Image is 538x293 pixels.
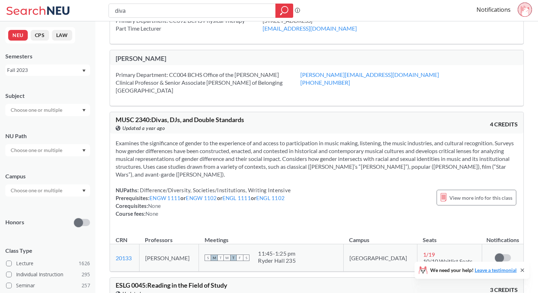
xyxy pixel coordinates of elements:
[5,104,90,116] div: Dropdown arrow
[82,69,86,72] svg: Dropdown arrow
[5,132,90,140] div: NU Path
[482,229,523,244] th: Notifications
[300,79,350,86] a: [PHONE_NUMBER]
[8,30,28,41] button: NEU
[79,260,90,267] span: 1626
[82,149,86,152] svg: Dropdown arrow
[224,255,230,261] span: W
[52,30,72,41] button: LAW
[81,282,90,289] span: 257
[116,255,132,261] a: 20133
[280,6,289,16] svg: magnifying glass
[5,52,90,60] div: Semesters
[6,281,90,290] label: Seminar
[6,259,90,268] label: Lecture
[116,281,227,289] span: ESLG 0045 : Reading in the Field of Study
[5,172,90,180] div: Campus
[237,255,243,261] span: F
[82,189,86,192] svg: Dropdown arrow
[475,267,517,273] a: Leave a testimonial
[148,203,161,209] span: None
[423,258,473,265] span: 10/10 Waitlist Seats
[5,184,90,197] div: Dropdown arrow
[343,244,417,272] td: [GEOGRAPHIC_DATA]
[199,229,344,244] th: Meetings
[5,144,90,156] div: Dropdown arrow
[116,17,263,32] div: Primary Department: CC692 BCHS Physical Therapy Part Time Lecturer
[7,186,67,195] input: Choose one or multiple
[258,257,296,264] div: Ryder Hall 235
[6,270,90,279] label: Individual Instruction
[31,30,49,41] button: CPS
[222,195,251,201] a: ENGL 1111
[343,229,417,244] th: Campus
[5,92,90,100] div: Subject
[430,268,517,273] span: We need your help!
[7,66,81,74] div: Fall 2023
[116,54,317,62] div: [PERSON_NAME]
[205,255,211,261] span: S
[263,25,357,32] a: [EMAIL_ADDRESS][DOMAIN_NAME]
[300,71,439,78] a: [PERSON_NAME][EMAIL_ADDRESS][DOMAIN_NAME]
[81,271,90,278] span: 295
[186,195,217,201] a: ENGW 1102
[211,255,217,261] span: M
[116,236,127,244] div: CRN
[217,255,224,261] span: T
[5,218,24,226] p: Honors
[5,247,90,255] span: Class Type
[256,195,285,201] a: ENGL 1102
[116,140,514,178] span: Examines the significance of gender to the experience of and access to participation in music mak...
[7,146,67,155] input: Choose one or multiple
[449,193,512,202] span: View more info for this class
[230,255,237,261] span: T
[114,5,270,17] input: Class, professor, course number, "phrase"
[243,255,249,261] span: S
[490,120,518,128] span: 4 CREDITS
[423,251,435,258] span: 1 / 19
[5,64,90,76] div: Fall 2023Dropdown arrow
[139,244,199,272] td: [PERSON_NAME]
[476,6,511,14] a: Notifications
[149,195,180,201] a: ENGW 1111
[139,229,199,244] th: Professors
[146,210,158,217] span: None
[275,4,293,18] div: magnifying glass
[116,116,244,124] span: MUSC 2340 : Divas, DJs, and Double Standards
[82,109,86,112] svg: Dropdown arrow
[7,106,67,114] input: Choose one or multiple
[258,250,296,257] div: 11:45 - 1:25 pm
[417,229,482,244] th: Seats
[263,17,375,32] div: [STREET_ADDRESS]
[122,124,165,132] span: Updated a year ago
[116,186,291,218] div: NUPaths: Prerequisites: or or or Corequisites: Course fees:
[116,71,300,94] div: Primary Department: CC004 BCHS Office of the [PERSON_NAME] Clinical Professor & Senior Associate ...
[139,187,291,193] span: Difference/Diversity, Societies/Institutions, Writing Intensive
